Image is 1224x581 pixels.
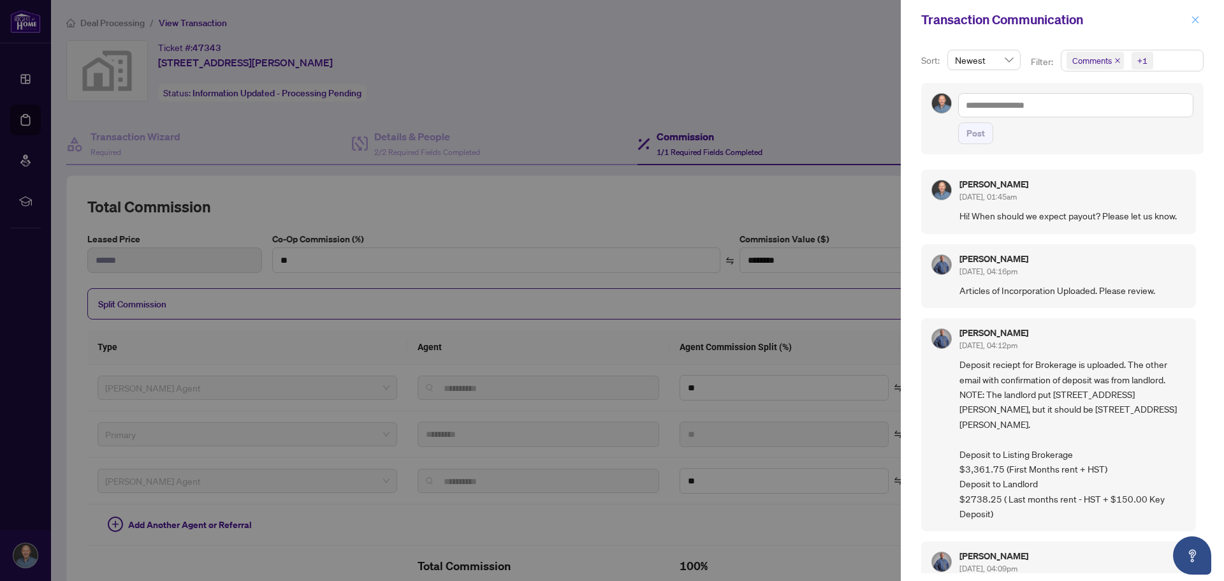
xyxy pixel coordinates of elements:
h5: [PERSON_NAME] [959,328,1028,337]
span: Newest [955,50,1013,70]
span: Hi! When should we expect payout? Please let us know. [959,209,1186,223]
span: [DATE], 04:16pm [959,267,1017,276]
h5: [PERSON_NAME] [959,254,1028,263]
div: +1 [1137,54,1147,67]
h5: [PERSON_NAME] [959,552,1028,561]
span: [DATE], 04:12pm [959,341,1017,350]
span: [DATE], 04:09pm [959,564,1017,573]
img: Profile Icon [932,552,951,571]
button: Open asap [1173,536,1211,575]
img: Profile Icon [932,180,951,200]
span: Comments [1067,52,1124,70]
span: Articles of Incorporation Uploaded. Please review. [959,283,1186,298]
span: [DATE], 01:45am [959,192,1017,202]
h5: [PERSON_NAME] [959,180,1028,189]
img: Profile Icon [932,255,951,274]
span: close [1114,57,1121,64]
div: Transaction Communication [921,10,1187,29]
img: Profile Icon [932,329,951,348]
span: close [1191,15,1200,24]
img: Profile Icon [932,94,951,113]
span: Deposit reciept for Brokerage is uploaded. The other email with confirmation of deposit was from ... [959,357,1186,521]
p: Filter: [1031,55,1055,69]
span: Comments [1072,54,1112,67]
button: Post [958,122,993,144]
p: Sort: [921,54,942,68]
